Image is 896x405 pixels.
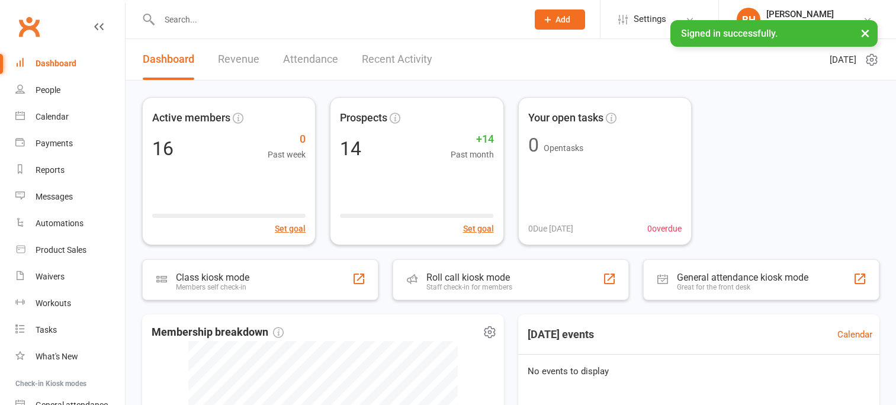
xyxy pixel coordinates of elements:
div: Great for the front desk [677,283,808,291]
div: 16 [152,139,174,158]
div: BH [737,8,760,31]
span: Prospects [340,110,387,127]
div: Roll call kiosk mode [426,272,512,283]
div: Bernz-Body-Fit [766,20,834,30]
div: No events to display [513,355,885,388]
a: Attendance [283,39,338,80]
div: Automations [36,218,84,228]
span: 0 Due [DATE] [528,222,573,235]
input: Search... [156,11,519,28]
span: Membership breakdown [152,324,284,341]
a: Tasks [15,317,125,343]
span: +14 [451,131,494,148]
div: Waivers [36,272,65,281]
a: Recent Activity [362,39,432,80]
div: Members self check-in [176,283,249,291]
a: Dashboard [143,39,194,80]
div: Messages [36,192,73,201]
div: People [36,85,60,95]
button: Set goal [463,222,494,235]
button: Add [535,9,585,30]
span: Past week [268,148,306,161]
a: Messages [15,184,125,210]
a: Calendar [837,327,872,342]
div: [PERSON_NAME] [766,9,834,20]
div: Product Sales [36,245,86,255]
span: [DATE] [830,53,856,67]
a: Workouts [15,290,125,317]
div: Staff check-in for members [426,283,512,291]
div: Reports [36,165,65,175]
span: Past month [451,148,494,161]
span: Open tasks [544,143,583,153]
div: 14 [340,139,361,158]
a: Product Sales [15,237,125,263]
div: Tasks [36,325,57,335]
a: Waivers [15,263,125,290]
a: Automations [15,210,125,237]
div: Workouts [36,298,71,308]
span: 0 overdue [647,222,682,235]
span: 0 [268,131,306,148]
a: Revenue [218,39,259,80]
div: Dashboard [36,59,76,68]
div: General attendance kiosk mode [677,272,808,283]
div: Class kiosk mode [176,272,249,283]
div: What's New [36,352,78,361]
a: What's New [15,343,125,370]
span: Signed in successfully. [681,28,778,39]
span: Add [555,15,570,24]
span: Settings [634,6,666,33]
a: Dashboard [15,50,125,77]
div: Calendar [36,112,69,121]
a: Calendar [15,104,125,130]
span: Active members [152,110,230,127]
h3: [DATE] events [518,324,603,345]
a: People [15,77,125,104]
div: 0 [528,136,539,155]
a: Reports [15,157,125,184]
a: Payments [15,130,125,157]
button: Set goal [275,222,306,235]
span: Your open tasks [528,110,603,127]
div: Payments [36,139,73,148]
a: Clubworx [14,12,44,41]
button: × [855,20,876,46]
